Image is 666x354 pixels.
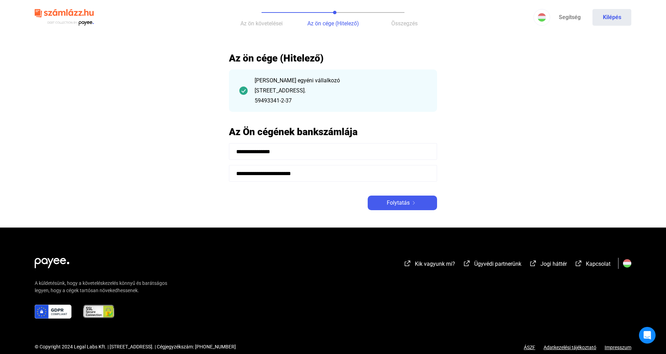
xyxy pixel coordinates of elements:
[524,345,535,350] a: ÁSZF
[605,345,631,350] a: Impresszum
[474,261,521,267] span: Ügyvédi partnerünk
[35,305,71,319] img: gdpr
[255,76,427,85] div: [PERSON_NAME] egyéni vállalkozó
[538,13,546,22] img: HU
[255,87,427,95] div: [STREET_ADDRESS].
[463,260,471,267] img: external-link-white
[535,345,605,350] a: Adatkezelési tájékoztató
[574,262,610,268] a: external-link-whiteKapcsolat
[403,262,455,268] a: external-link-whiteKik vagyunk mi?
[229,52,437,64] h2: Az ön cége (Hitelező)
[415,261,455,267] span: Kik vagyunk mi?
[368,196,437,210] button: Folytatásarrow-right-white
[35,343,236,351] div: © Copyright 2024 Legal Labs Kft. | [STREET_ADDRESS]. | Cégjegyzékszám: [PHONE_NUMBER]
[239,87,248,95] img: checkmark-darker-green-circle
[255,97,427,105] div: 59493341-2-37
[540,261,567,267] span: Jogi háttér
[403,260,412,267] img: external-link-white
[550,9,589,26] a: Segítség
[574,260,583,267] img: external-link-white
[529,260,537,267] img: external-link-white
[35,254,69,268] img: white-payee-white-dot.svg
[391,20,418,27] span: Összegzés
[387,199,410,207] span: Folytatás
[623,259,631,267] img: HU.svg
[529,262,567,268] a: external-link-whiteJogi háttér
[35,6,94,29] img: szamlazzhu-logo
[240,20,283,27] span: Az ön követelései
[639,327,656,344] div: Open Intercom Messenger
[307,20,359,27] span: Az ön cége (Hitelező)
[463,262,521,268] a: external-link-whiteÜgyvédi partnerünk
[592,9,631,26] button: Kilépés
[533,9,550,26] button: HU
[586,261,610,267] span: Kapcsolat
[410,201,418,205] img: arrow-right-white
[229,126,437,138] h2: Az Ön cégének bankszámlája
[83,305,115,319] img: ssl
